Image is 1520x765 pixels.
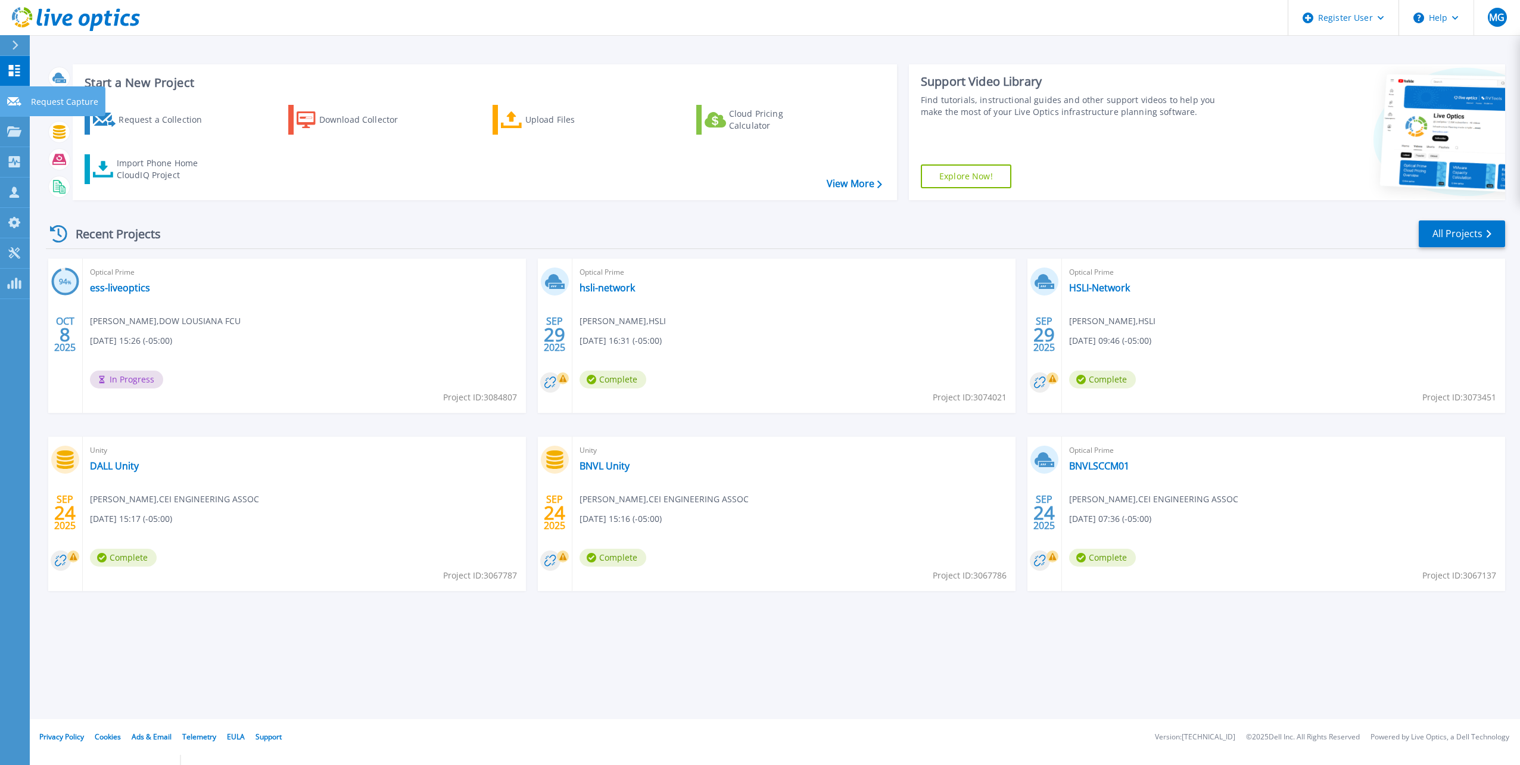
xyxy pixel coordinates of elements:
[543,491,566,534] div: SEP 2025
[1069,266,1498,279] span: Optical Prime
[1069,315,1155,328] span: [PERSON_NAME] , HSLI
[921,164,1011,188] a: Explore Now!
[90,282,150,294] a: ess-liveoptics
[580,549,646,567] span: Complete
[119,108,214,132] div: Request a Collection
[60,329,70,340] span: 8
[1246,733,1360,741] li: © 2025 Dell Inc. All Rights Reserved
[1069,334,1151,347] span: [DATE] 09:46 (-05:00)
[54,313,76,356] div: OCT 2025
[580,493,749,506] span: [PERSON_NAME] , CEI ENGINEERING ASSOC
[90,444,519,457] span: Unity
[580,334,662,347] span: [DATE] 16:31 (-05:00)
[1069,549,1136,567] span: Complete
[46,219,177,248] div: Recent Projects
[1422,569,1496,582] span: Project ID: 3067137
[85,105,217,135] a: Request a Collection
[544,329,565,340] span: 29
[288,105,421,135] a: Download Collector
[1069,460,1129,472] a: BNVLSCCM01
[443,391,517,404] span: Project ID: 3084807
[1033,313,1055,356] div: SEP 2025
[67,279,71,285] span: %
[39,732,84,742] a: Privacy Policy
[54,508,76,518] span: 24
[90,371,163,388] span: In Progress
[1033,508,1055,518] span: 24
[580,315,666,328] span: [PERSON_NAME] , HSLI
[443,569,517,582] span: Project ID: 3067787
[90,334,172,347] span: [DATE] 15:26 (-05:00)
[90,512,172,525] span: [DATE] 15:17 (-05:00)
[1033,491,1055,534] div: SEP 2025
[132,732,172,742] a: Ads & Email
[1069,444,1498,457] span: Optical Prime
[117,157,210,181] div: Import Phone Home CloudIQ Project
[256,732,282,742] a: Support
[544,508,565,518] span: 24
[580,266,1008,279] span: Optical Prime
[1069,493,1238,506] span: [PERSON_NAME] , CEI ENGINEERING ASSOC
[319,108,415,132] div: Download Collector
[90,266,519,279] span: Optical Prime
[1033,329,1055,340] span: 29
[696,105,829,135] a: Cloud Pricing Calculator
[1069,371,1136,388] span: Complete
[51,275,79,289] h3: 94
[54,491,76,534] div: SEP 2025
[90,315,241,328] span: [PERSON_NAME] , DOW LOUSIANA FCU
[921,74,1229,89] div: Support Video Library
[729,108,824,132] div: Cloud Pricing Calculator
[85,76,882,89] h3: Start a New Project
[1489,13,1505,22] span: MG
[90,549,157,567] span: Complete
[1155,733,1235,741] li: Version: [TECHNICAL_ID]
[580,460,630,472] a: BNVL Unity
[227,732,245,742] a: EULA
[90,460,139,472] a: DALL Unity
[580,282,635,294] a: hsli-network
[580,512,662,525] span: [DATE] 15:16 (-05:00)
[580,444,1008,457] span: Unity
[95,732,121,742] a: Cookies
[1069,282,1130,294] a: HSLI-Network
[1419,220,1505,247] a: All Projects
[525,108,621,132] div: Upload Files
[933,569,1007,582] span: Project ID: 3067786
[493,105,625,135] a: Upload Files
[90,493,259,506] span: [PERSON_NAME] , CEI ENGINEERING ASSOC
[543,313,566,356] div: SEP 2025
[1069,512,1151,525] span: [DATE] 07:36 (-05:00)
[182,732,216,742] a: Telemetry
[580,371,646,388] span: Complete
[1371,733,1509,741] li: Powered by Live Optics, a Dell Technology
[31,86,98,117] p: Request Capture
[921,94,1229,118] div: Find tutorials, instructional guides and other support videos to help you make the most of your L...
[933,391,1007,404] span: Project ID: 3074021
[1422,391,1496,404] span: Project ID: 3073451
[827,178,882,189] a: View More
